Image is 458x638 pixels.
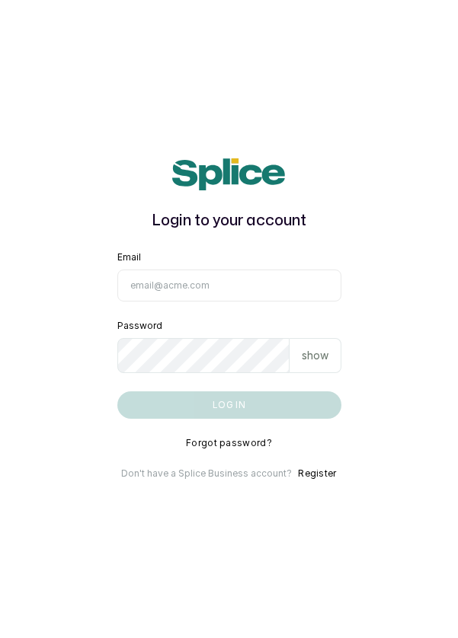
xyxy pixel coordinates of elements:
p: show [302,348,328,363]
label: Email [117,251,141,263]
input: email@acme.com [117,270,341,301]
h1: Login to your account [117,209,341,233]
button: Register [298,467,336,480]
button: Forgot password? [186,437,272,449]
button: Log in [117,391,341,419]
p: Don't have a Splice Business account? [121,467,292,480]
label: Password [117,320,162,332]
